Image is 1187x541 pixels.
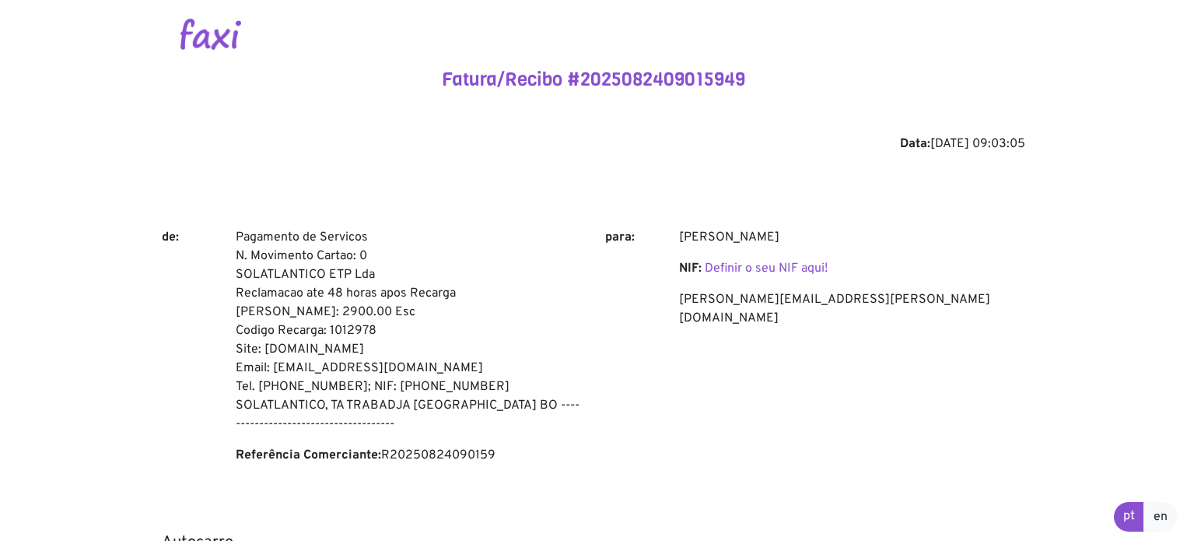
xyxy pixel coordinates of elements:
[1143,502,1178,532] a: en
[162,69,1025,91] h4: Fatura/Recibo #2025082409015949
[605,230,635,245] b: para:
[236,448,381,463] b: Referência Comerciante:
[162,135,1025,153] div: [DATE] 09:03:05
[900,136,930,152] b: Data:
[679,261,702,276] b: NIF:
[1114,502,1144,532] a: pt
[679,228,1025,247] p: [PERSON_NAME]
[705,261,828,276] a: Definir o seu NIF aqui!
[679,290,1025,328] p: [PERSON_NAME][EMAIL_ADDRESS][PERSON_NAME][DOMAIN_NAME]
[236,446,582,465] p: R20250824090159
[162,230,179,245] b: de:
[236,228,582,434] p: Pagamento de Servicos N. Movimento Cartao: 0 SOLATLANTICO ETP Lda Reclamacao ate 48 horas apos Re...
